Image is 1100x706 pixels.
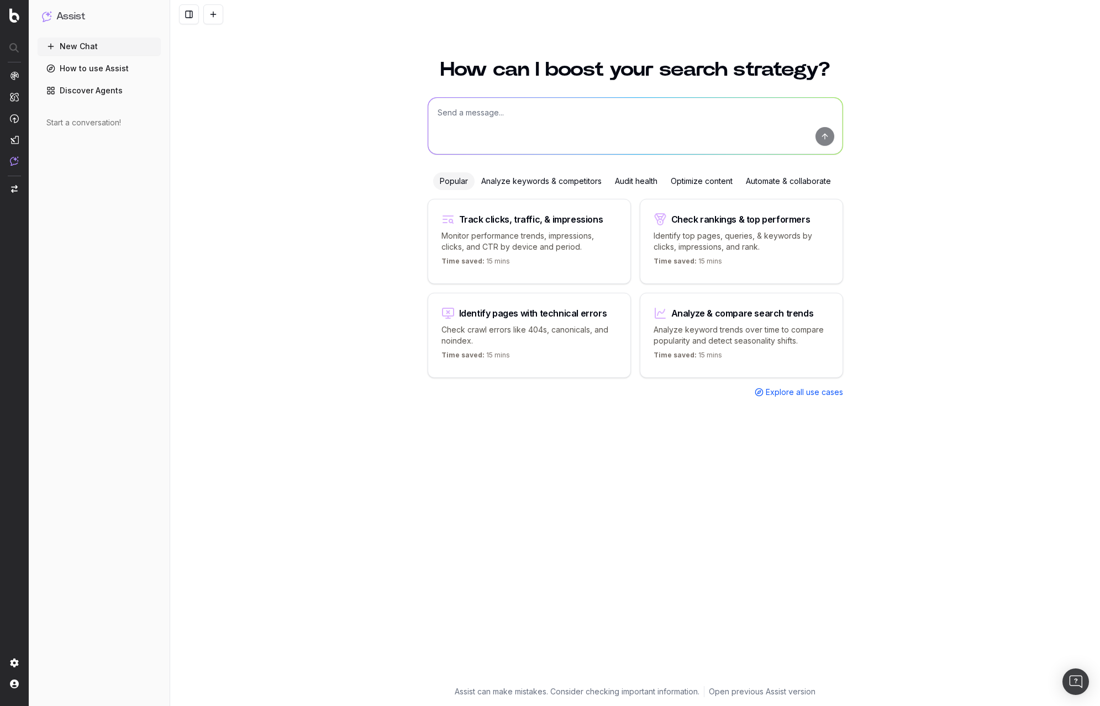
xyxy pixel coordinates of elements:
h1: How can I boost your search strategy? [428,60,843,80]
button: Assist [42,9,156,24]
a: How to use Assist [38,60,161,77]
img: Botify logo [9,8,19,23]
a: Explore all use cases [755,387,843,398]
div: Automate & collaborate [739,172,838,190]
p: 15 mins [441,351,510,364]
span: Explore all use cases [766,387,843,398]
p: Identify top pages, queries, & keywords by clicks, impressions, and rank. [654,230,829,252]
div: Optimize content [664,172,739,190]
img: Assist [42,11,52,22]
span: Time saved: [654,351,697,359]
div: Analyze & compare search trends [671,309,814,318]
p: Assist can make mistakes. Consider checking important information. [455,686,699,697]
div: Start a conversation! [46,117,152,128]
button: New Chat [38,38,161,55]
p: 15 mins [441,257,510,270]
img: Activation [10,114,19,123]
div: Check rankings & top performers [671,215,810,224]
p: Monitor performance trends, impressions, clicks, and CTR by device and period. [441,230,617,252]
div: Analyze keywords & competitors [475,172,608,190]
p: 15 mins [654,351,722,364]
a: Discover Agents [38,82,161,99]
span: Time saved: [654,257,697,265]
a: Open previous Assist version [709,686,815,697]
img: Analytics [10,71,19,80]
span: Time saved: [441,351,485,359]
h1: Assist [56,9,85,24]
p: 15 mins [654,257,722,270]
div: Audit health [608,172,664,190]
img: Setting [10,658,19,667]
img: Intelligence [10,92,19,102]
div: Identify pages with technical errors [459,309,607,318]
div: Track clicks, traffic, & impressions [459,215,603,224]
p: Analyze keyword trends over time to compare popularity and detect seasonality shifts. [654,324,829,346]
span: Time saved: [441,257,485,265]
img: Assist [10,156,19,166]
p: Check crawl errors like 404s, canonicals, and noindex. [441,324,617,346]
img: Switch project [11,185,18,193]
div: Popular [433,172,475,190]
div: Open Intercom Messenger [1062,668,1089,695]
img: My account [10,679,19,688]
img: Studio [10,135,19,144]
